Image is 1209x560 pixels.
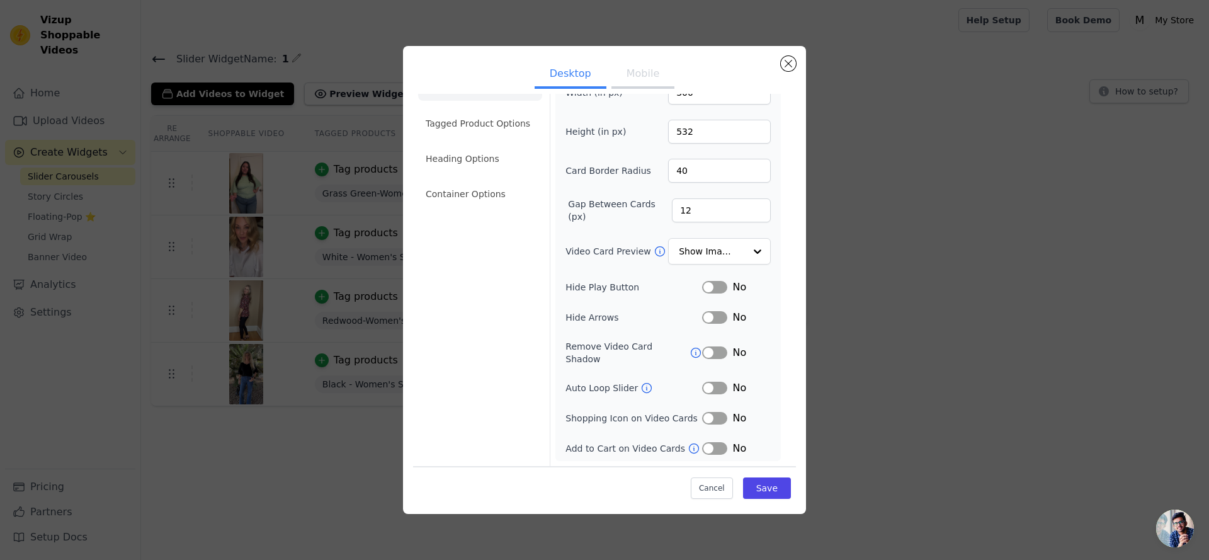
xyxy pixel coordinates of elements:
label: Shopping Icon on Video Cards [565,412,702,425]
span: No [732,345,746,360]
span: No [732,411,746,426]
span: No [732,380,746,396]
label: Add to Cart on Video Cards [565,442,688,455]
li: Heading Options [418,146,542,171]
label: Auto Loop Slider [565,382,640,394]
button: Mobile [611,61,674,89]
button: Cancel [691,477,733,499]
li: Tagged Product Options [418,111,542,136]
label: Video Card Preview [565,245,653,258]
label: Height (in px) [565,125,634,138]
a: 打開聊天 [1156,510,1194,547]
span: No [732,441,746,456]
label: Hide Arrows [565,311,702,324]
button: Save [743,477,791,499]
span: No [732,280,746,295]
button: Close modal [781,56,796,71]
span: No [732,310,746,325]
li: Container Options [418,181,542,207]
button: Desktop [535,61,606,89]
label: Card Border Radius [565,164,651,177]
label: Gap Between Cards (px) [568,198,672,223]
label: Remove Video Card Shadow [565,340,690,365]
label: Hide Play Button [565,281,702,294]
